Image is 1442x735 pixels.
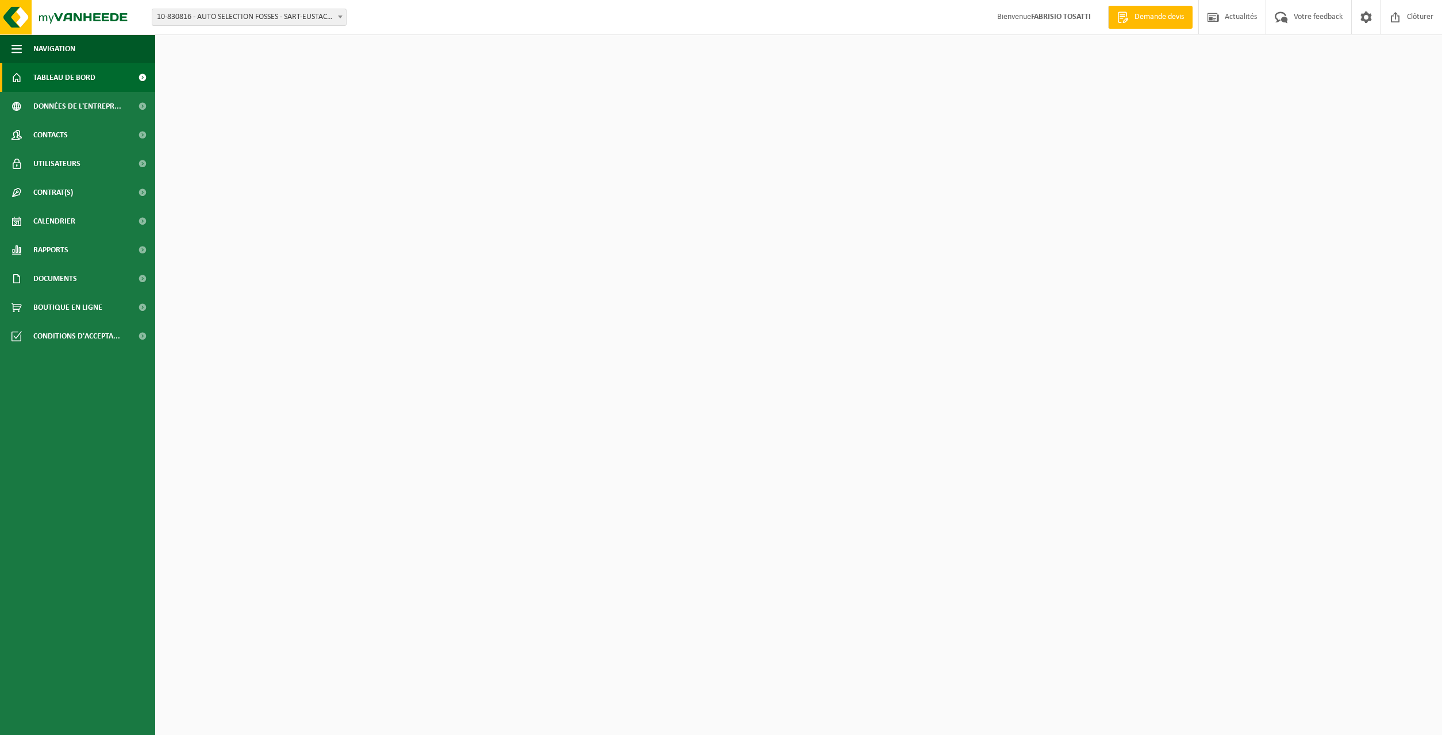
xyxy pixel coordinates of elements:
[1132,11,1187,23] span: Demande devis
[33,207,75,236] span: Calendrier
[33,149,80,178] span: Utilisateurs
[1108,6,1193,29] a: Demande devis
[152,9,347,26] span: 10-830816 - AUTO SELECTION FOSSES - SART-EUSTACHE
[152,9,346,25] span: 10-830816 - AUTO SELECTION FOSSES - SART-EUSTACHE
[33,121,68,149] span: Contacts
[33,264,77,293] span: Documents
[1031,13,1091,21] strong: FABRISIO TOSATTI
[33,322,120,351] span: Conditions d'accepta...
[33,236,68,264] span: Rapports
[33,34,75,63] span: Navigation
[33,178,73,207] span: Contrat(s)
[33,92,121,121] span: Données de l'entrepr...
[33,63,95,92] span: Tableau de bord
[33,293,102,322] span: Boutique en ligne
